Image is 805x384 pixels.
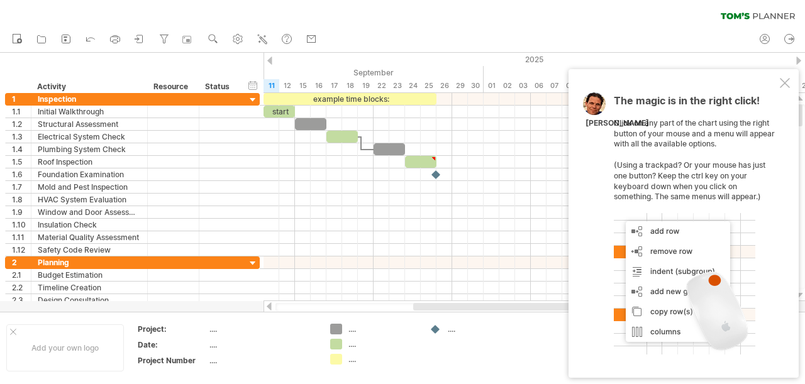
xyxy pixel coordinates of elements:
div: 1.11 [12,231,31,243]
div: Electrical System Check [38,131,141,143]
div: .... [348,354,417,365]
div: Budget Estimation [38,269,141,281]
div: Thursday, 18 September 2025 [342,79,358,92]
div: Wednesday, 1 October 2025 [484,79,499,92]
div: Monday, 29 September 2025 [452,79,468,92]
div: Insulation Check [38,219,141,231]
div: 1.1 [12,106,31,118]
div: Thursday, 11 September 2025 [264,79,279,92]
div: .... [448,324,516,334]
span: The magic is in the right click! [614,94,760,113]
div: Design Consultation [38,294,141,306]
div: Tuesday, 23 September 2025 [389,79,405,92]
div: Structural Assessment [38,118,141,130]
div: start [264,106,295,118]
div: Status [205,80,233,93]
div: Initial Walkthrough [38,106,141,118]
div: Monday, 15 September 2025 [295,79,311,92]
span: (Using a trackpad? Or your mouse has just one button? Keep the ctrl key on your keyboard down whe... [614,160,765,201]
div: .... [209,339,315,350]
div: 1.5 [12,156,31,168]
div: Thursday, 25 September 2025 [421,79,436,92]
div: 1.4 [12,143,31,155]
div: Friday, 26 September 2025 [436,79,452,92]
div: Wednesday, 8 October 2025 [562,79,578,92]
div: 2.3 [12,294,31,306]
div: 1.9 [12,206,31,218]
div: Inspection [38,93,141,105]
div: Wednesday, 17 September 2025 [326,79,342,92]
div: Date: [138,339,207,350]
div: Safety Code Review [38,244,141,256]
div: Click on any part of the chart using the right button of your mouse and a menu will appear with a... [614,96,777,354]
div: Window and Door Assessment [38,206,141,218]
div: Tuesday, 7 October 2025 [547,79,562,92]
div: Resource [153,80,192,93]
div: Tuesday, 16 September 2025 [311,79,326,92]
div: .... [209,324,315,334]
div: Monday, 6 October 2025 [531,79,547,92]
div: Monday, 22 September 2025 [374,79,389,92]
div: 1.2 [12,118,31,130]
div: 1 [12,93,31,105]
div: September 2025 [138,66,484,79]
div: Project: [138,324,207,334]
div: Mold and Pest Inspection [38,181,141,193]
div: Plumbing System Check [38,143,141,155]
div: Timeline Creation [38,282,141,293]
div: 1.7 [12,181,31,193]
div: [PERSON_NAME] [586,118,649,129]
div: HVAC System Evaluation [38,194,141,206]
div: Friday, 12 September 2025 [279,79,295,92]
div: Tuesday, 30 September 2025 [468,79,484,92]
div: .... [348,339,417,349]
div: .... [348,324,417,334]
div: 1.3 [12,131,31,143]
div: Friday, 3 October 2025 [515,79,531,92]
div: Friday, 19 September 2025 [358,79,374,92]
div: 2.2 [12,282,31,293]
div: 2.1 [12,269,31,281]
div: Foundation Examination [38,168,141,180]
div: 1.12 [12,244,31,256]
div: Planning [38,256,141,268]
div: Add your own logo [6,324,124,371]
div: 1.6 [12,168,31,180]
div: Material Quality Assessment [38,231,141,243]
div: Activity [37,80,140,93]
div: 1.10 [12,219,31,231]
div: example time blocks: [264,93,436,105]
div: Project Number [138,355,207,366]
div: 2 [12,256,31,268]
div: Roof Inspection [38,156,141,168]
div: 1.8 [12,194,31,206]
div: .... [209,355,315,366]
div: Wednesday, 24 September 2025 [405,79,421,92]
div: Thursday, 2 October 2025 [499,79,515,92]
